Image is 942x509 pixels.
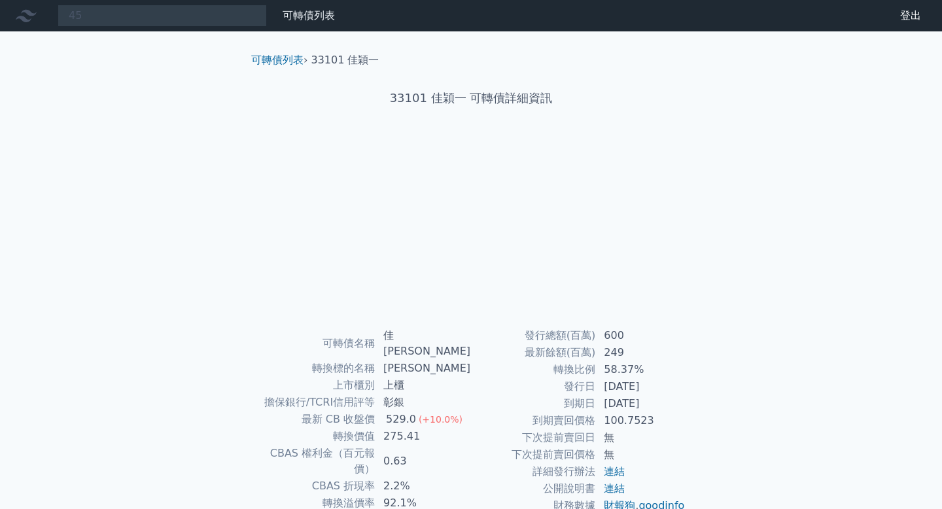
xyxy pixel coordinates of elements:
h1: 33101 佳穎一 可轉債詳細資訊 [241,89,701,107]
td: 2.2% [375,478,471,495]
td: [DATE] [596,378,686,395]
td: 公開說明書 [471,480,596,497]
td: 最新餘額(百萬) [471,344,596,361]
td: 下次提前賣回日 [471,429,596,446]
td: CBAS 折現率 [256,478,375,495]
td: 0.63 [375,445,471,478]
td: 下次提前賣回價格 [471,446,596,463]
li: 33101 佳穎一 [311,52,379,68]
td: 上櫃 [375,377,471,394]
td: 到期日 [471,395,596,412]
td: 58.37% [596,361,686,378]
td: 發行總額(百萬) [471,327,596,344]
a: 連結 [604,482,625,495]
td: 249 [596,344,686,361]
td: 轉換標的名稱 [256,360,375,377]
td: 彰銀 [375,394,471,411]
td: 佳[PERSON_NAME] [375,327,471,360]
td: 詳細發行辦法 [471,463,596,480]
td: 100.7523 [596,412,686,429]
td: 無 [596,446,686,463]
span: (+10.0%) [419,414,462,425]
li: › [251,52,307,68]
input: 搜尋可轉債 代號／名稱 [58,5,267,27]
td: 上市櫃別 [256,377,375,394]
td: 到期賣回價格 [471,412,596,429]
td: 可轉債名稱 [256,327,375,360]
a: 可轉債列表 [283,9,335,22]
td: 275.41 [375,428,471,445]
td: [DATE] [596,395,686,412]
div: 529.0 [383,412,419,427]
td: [PERSON_NAME] [375,360,471,377]
td: 無 [596,429,686,446]
td: 最新 CB 收盤價 [256,411,375,428]
a: 連結 [604,465,625,478]
td: 轉換價值 [256,428,375,445]
td: 發行日 [471,378,596,395]
a: 可轉債列表 [251,54,304,66]
td: 擔保銀行/TCRI信用評等 [256,394,375,411]
td: 轉換比例 [471,361,596,378]
td: 600 [596,327,686,344]
a: 登出 [890,5,932,26]
td: CBAS 權利金（百元報價） [256,445,375,478]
